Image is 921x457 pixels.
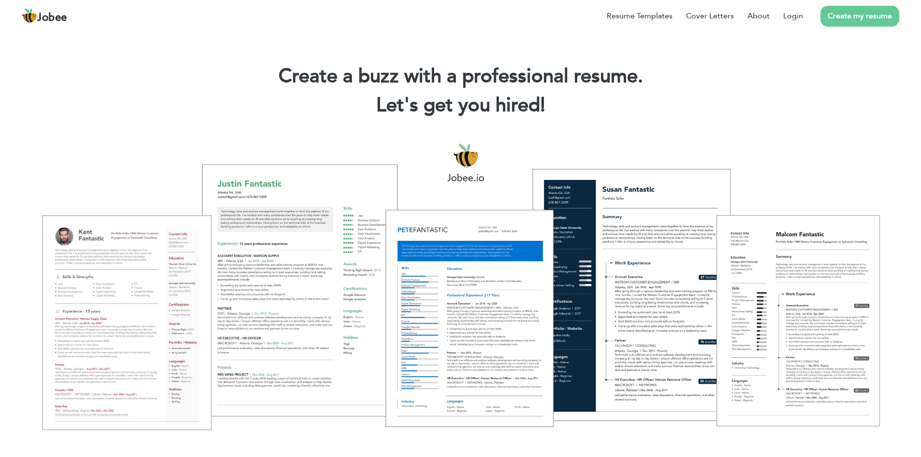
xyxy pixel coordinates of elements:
a: Cover Letters [686,10,734,22]
a: Login [783,10,803,22]
span: Jobee [37,13,67,23]
h1: Create a buzz with a professional resume. [15,64,906,89]
img: jobee.io [22,8,37,24]
a: About [747,10,770,22]
a: Resume Templates [607,10,672,22]
span: get you hired! [424,92,545,118]
span: | [541,92,545,118]
a: Jobee [22,8,67,24]
a: Create my resume [820,6,899,27]
h2: Let's [15,93,906,118]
